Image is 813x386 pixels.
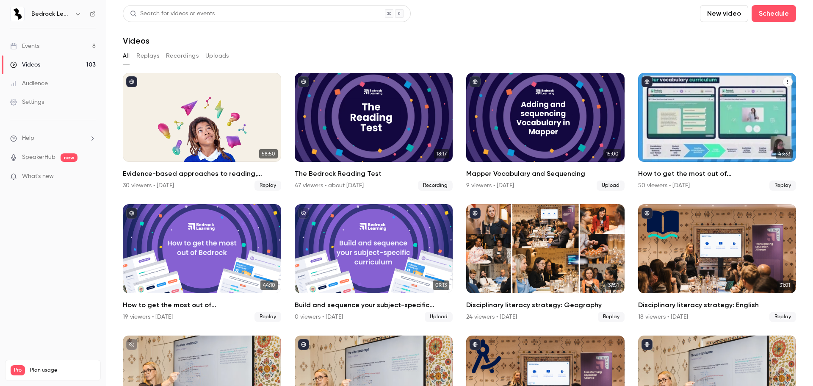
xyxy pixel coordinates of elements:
section: Videos [123,5,796,381]
span: Replay [769,181,796,191]
a: 43:33How to get the most out of [GEOGRAPHIC_DATA] next academic year50 viewers • [DATE]Replay [638,73,796,191]
span: 58:50 [259,149,278,158]
div: 47 viewers • about [DATE] [295,181,364,190]
a: 44:10How to get the most out of [GEOGRAPHIC_DATA] next academic year19 viewers • [DATE]Replay [123,204,281,322]
li: Build and sequence your subject-specific curriculum [295,204,453,322]
div: Events [10,42,39,50]
span: Plan usage [30,367,95,374]
a: 31:01Disciplinary literacy strategy: English18 viewers • [DATE]Replay [638,204,796,322]
button: Replays [136,49,159,63]
span: Help [22,134,34,143]
button: published [470,208,481,219]
span: Upload [597,181,625,191]
h2: Evidence-based approaches to reading, writing and language in 2025/26 [123,169,281,179]
a: 15:00Mapper Vocabulary and Sequencing9 viewers • [DATE]Upload [466,73,625,191]
li: How to get the most out of Bedrock next academic year [123,204,281,322]
span: 09:13 [433,280,449,290]
iframe: Noticeable Trigger [86,173,96,181]
a: 37:51Disciplinary literacy strategy: Geography24 viewers • [DATE]Replay [466,204,625,322]
button: published [642,339,653,350]
button: Schedule [752,5,796,22]
button: Recordings [166,49,199,63]
li: Disciplinary literacy strategy: Geography [466,204,625,322]
li: Disciplinary literacy strategy: English [638,204,796,322]
span: new [61,153,77,162]
a: 18:17The Bedrock Reading Test47 viewers • about [DATE]Recording [295,73,453,191]
button: published [298,76,309,87]
div: Search for videos or events [130,9,215,18]
span: 18:17 [434,149,449,158]
span: Upload [425,312,453,322]
div: 18 viewers • [DATE] [638,313,688,321]
div: 19 viewers • [DATE] [123,313,173,321]
div: 30 viewers • [DATE] [123,181,174,190]
div: Audience [10,79,48,88]
div: 24 viewers • [DATE] [466,313,517,321]
span: 15:00 [603,149,621,158]
li: help-dropdown-opener [10,134,96,143]
li: The Bedrock Reading Test [295,73,453,191]
li: How to get the most out of Bedrock next academic year [638,73,796,191]
span: Replay [598,312,625,322]
img: Bedrock Learning [11,7,24,21]
span: Replay [254,312,281,322]
span: Recording [418,181,453,191]
a: 58:50Evidence-based approaches to reading, writing and language in 2025/2630 viewers • [DATE]Replay [123,73,281,191]
button: New video [700,5,748,22]
h2: Disciplinary literacy strategy: English [638,300,796,310]
button: Uploads [205,49,229,63]
button: published [642,208,653,219]
a: SpeakerHub [22,153,55,162]
button: unpublished [298,208,309,219]
h2: The Bedrock Reading Test [295,169,453,179]
h1: Videos [123,36,149,46]
button: published [126,76,137,87]
h2: Mapper Vocabulary and Sequencing [466,169,625,179]
h2: How to get the most out of [GEOGRAPHIC_DATA] next academic year [638,169,796,179]
span: What's new [22,172,54,181]
button: published [470,339,481,350]
button: published [642,76,653,87]
span: Replay [769,312,796,322]
span: 44:10 [260,280,278,290]
div: 9 viewers • [DATE] [466,181,514,190]
a: 09:13Build and sequence your subject-specific curriculum0 viewers • [DATE]Upload [295,204,453,322]
button: published [126,208,137,219]
div: 0 viewers • [DATE] [295,313,343,321]
li: Mapper Vocabulary and Sequencing [466,73,625,191]
button: All [123,49,130,63]
span: Replay [254,181,281,191]
span: Pro [11,365,25,375]
h2: Build and sequence your subject-specific curriculum [295,300,453,310]
span: 43:33 [776,149,793,158]
button: published [298,339,309,350]
div: Settings [10,98,44,106]
li: Evidence-based approaches to reading, writing and language in 2025/26 [123,73,281,191]
span: 31:01 [777,280,793,290]
button: unpublished [126,339,137,350]
h2: Disciplinary literacy strategy: Geography [466,300,625,310]
h2: How to get the most out of [GEOGRAPHIC_DATA] next academic year [123,300,281,310]
button: published [470,76,481,87]
span: 37:51 [606,280,621,290]
h6: Bedrock Learning [31,10,71,18]
div: 50 viewers • [DATE] [638,181,690,190]
div: Videos [10,61,40,69]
